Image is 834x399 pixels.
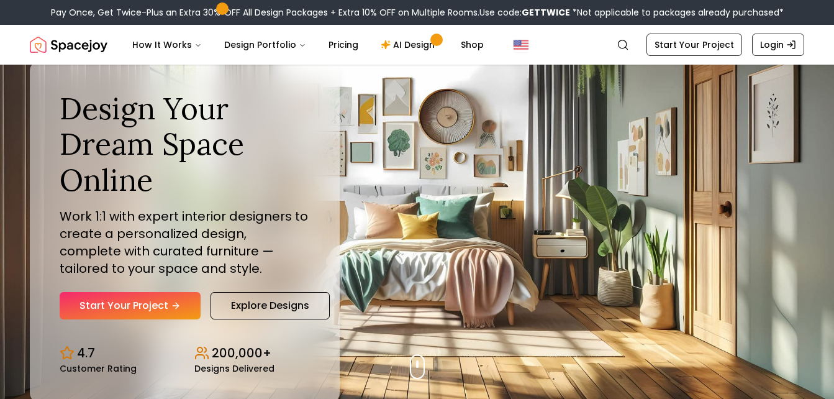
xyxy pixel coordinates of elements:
p: 4.7 [77,344,95,362]
a: Explore Designs [211,292,330,319]
a: AI Design [371,32,448,57]
a: Login [752,34,804,56]
nav: Global [30,25,804,65]
p: 200,000+ [212,344,271,362]
img: Spacejoy Logo [30,32,107,57]
a: Pricing [319,32,368,57]
img: United States [514,37,528,52]
a: Start Your Project [60,292,201,319]
a: Shop [451,32,494,57]
button: Design Portfolio [214,32,316,57]
button: How It Works [122,32,212,57]
div: Pay Once, Get Twice-Plus an Extra 30% OFF All Design Packages + Extra 10% OFF on Multiple Rooms. [51,6,784,19]
small: Customer Rating [60,364,137,373]
span: Use code: [479,6,570,19]
small: Designs Delivered [194,364,274,373]
a: Start Your Project [646,34,742,56]
b: GETTWICE [522,6,570,19]
h1: Design Your Dream Space Online [60,91,310,198]
nav: Main [122,32,494,57]
p: Work 1:1 with expert interior designers to create a personalized design, complete with curated fu... [60,208,310,277]
div: Design stats [60,334,310,373]
a: Spacejoy [30,32,107,57]
span: *Not applicable to packages already purchased* [570,6,784,19]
